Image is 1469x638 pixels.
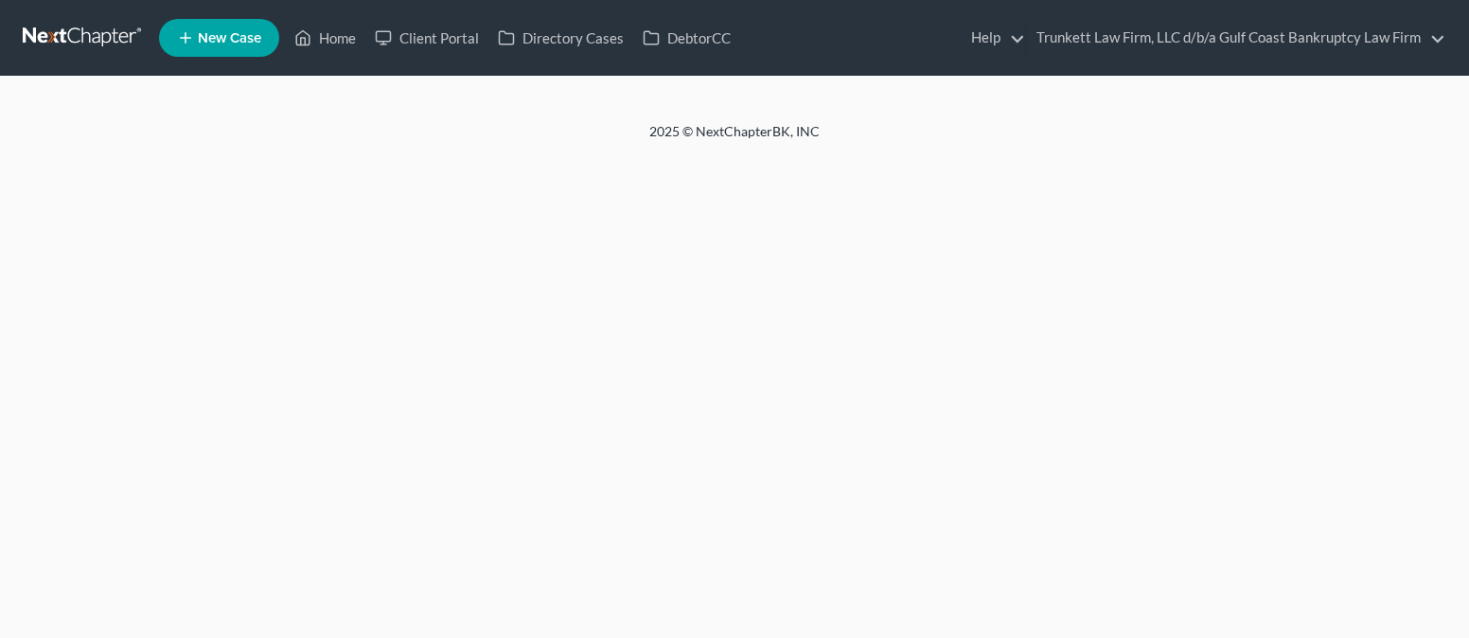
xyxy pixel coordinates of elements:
a: Help [962,21,1025,55]
a: Trunkett Law Firm, LLC d/b/a Gulf Coast Bankruptcy Law Firm [1027,21,1445,55]
new-legal-case-button: New Case [159,19,279,57]
a: Home [285,21,365,55]
a: Client Portal [365,21,488,55]
a: DebtorCC [633,21,740,55]
div: 2025 © NextChapterBK, INC [195,122,1274,156]
a: Directory Cases [488,21,633,55]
